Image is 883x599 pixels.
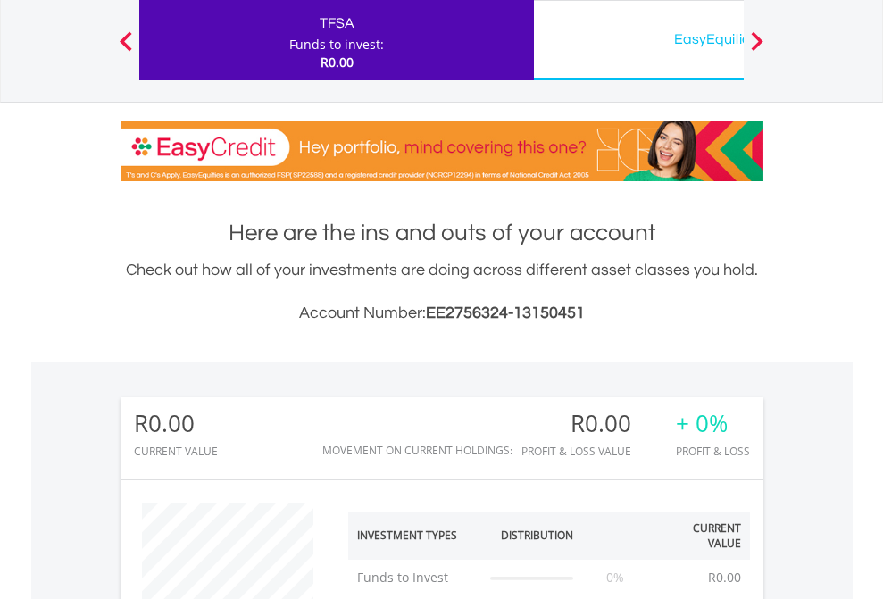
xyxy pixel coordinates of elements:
h3: Account Number: [121,301,763,326]
div: R0.00 [134,411,218,437]
td: Funds to Invest [348,560,482,595]
div: + 0% [676,411,750,437]
div: Funds to invest: [289,36,384,54]
div: R0.00 [521,411,654,437]
div: TFSA [150,11,523,36]
th: Current Value [649,512,750,560]
button: Next [739,40,775,58]
img: EasyCredit Promotion Banner [121,121,763,181]
td: 0% [582,560,649,595]
span: R0.00 [321,54,354,71]
span: EE2756324-13150451 [426,304,585,321]
div: CURRENT VALUE [134,445,218,457]
div: Check out how all of your investments are doing across different asset classes you hold. [121,258,763,326]
button: Previous [108,40,144,58]
div: Movement on Current Holdings: [322,445,512,456]
td: R0.00 [699,560,750,595]
h1: Here are the ins and outs of your account [121,217,763,249]
div: Profit & Loss [676,445,750,457]
div: Profit & Loss Value [521,445,654,457]
div: Distribution [501,528,573,543]
th: Investment Types [348,512,482,560]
